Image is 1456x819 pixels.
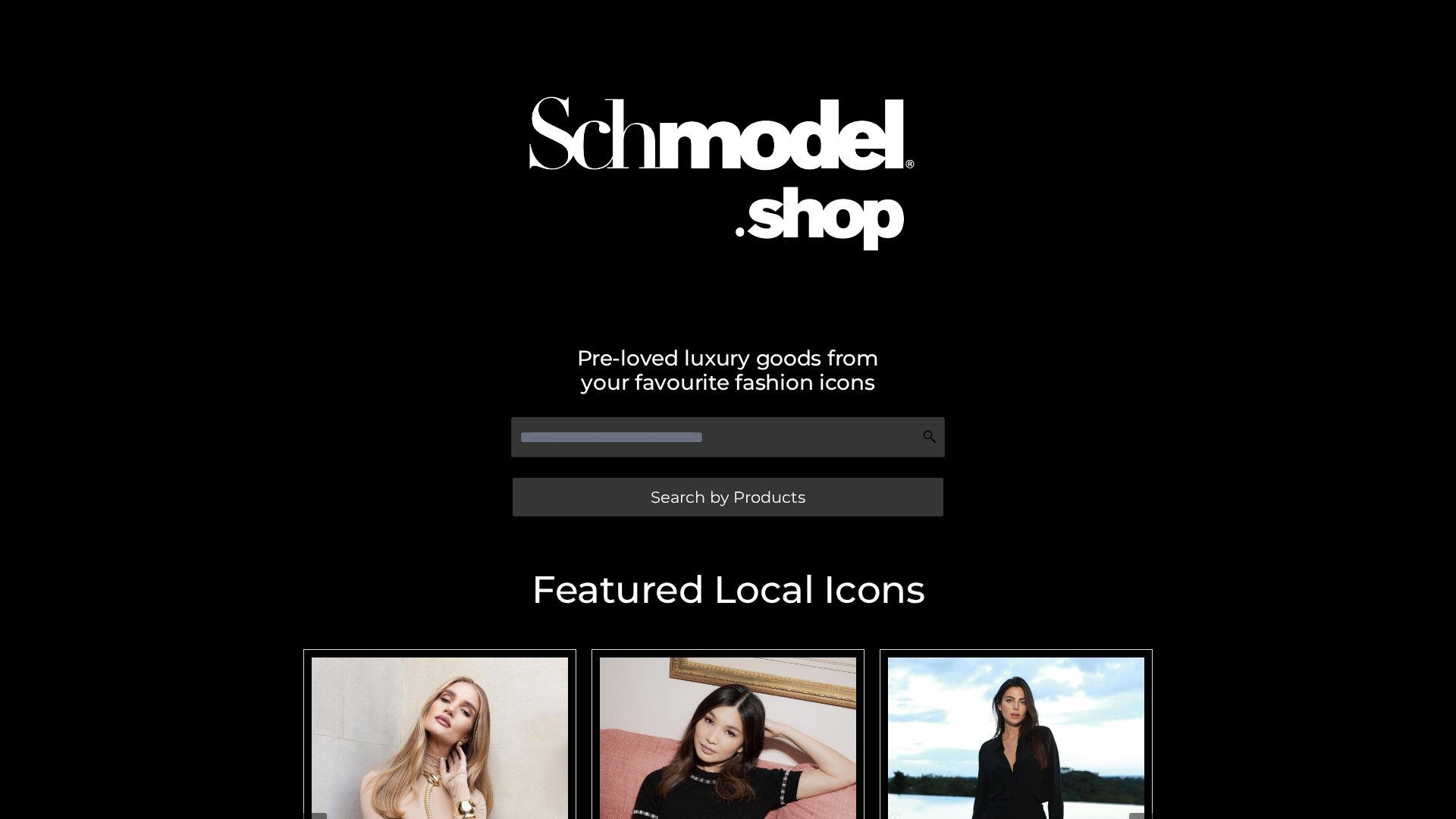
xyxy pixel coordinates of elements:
h2: Featured Local Icons​ [296,571,1160,609]
img: Search Icon [922,429,937,444]
span: Search by Products [651,489,805,505]
a: Search by Products [513,478,943,516]
h2: Pre-loved luxury goods from your favourite fashion icons [296,346,1160,394]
